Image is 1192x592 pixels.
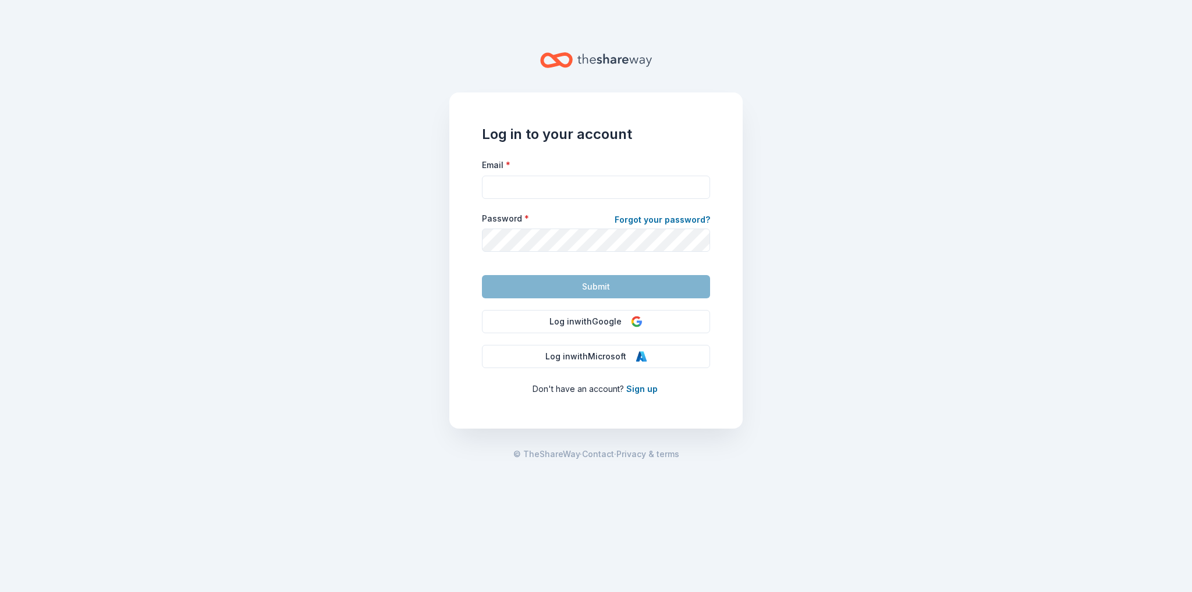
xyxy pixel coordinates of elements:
[540,47,652,74] a: Home
[626,384,658,394] a: Sign up
[482,213,529,224] label: Password
[513,449,580,459] span: © TheShareWay
[482,125,710,144] h1: Log in to your account
[482,345,710,368] button: Log inwithMicrosoft
[616,447,679,461] a: Privacy & terms
[482,310,710,333] button: Log inwithGoogle
[631,316,643,327] img: Google Logo
[615,213,710,229] a: Forgot your password?
[636,351,647,362] img: Microsoft Logo
[513,447,679,461] span: · ·
[533,384,624,394] span: Don ' t have an account?
[482,159,510,171] label: Email
[582,447,614,461] a: Contact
